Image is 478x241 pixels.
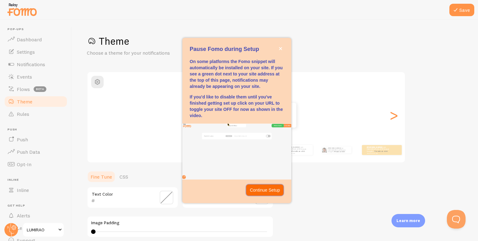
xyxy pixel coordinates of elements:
[367,152,391,154] small: about 4 minutes ago
[17,36,42,43] span: Dashboard
[367,146,392,154] p: from [GEOGRAPHIC_DATA] just bought a
[17,187,29,193] span: Inline
[367,146,382,148] strong: [PERSON_NAME]
[396,218,420,224] p: Learn more
[284,152,310,154] small: about 4 minutes ago
[7,27,68,31] span: Pop-ups
[4,209,68,222] a: Alerts
[87,76,405,85] h2: Classic
[22,222,64,237] a: LUMIRAO
[328,147,349,153] p: from [GEOGRAPHIC_DATA] just bought a
[17,136,28,143] span: Push
[17,161,31,167] span: Opt-In
[250,187,280,193] p: Continue Setup
[391,214,425,227] div: Learn more
[4,133,68,146] a: Push
[87,49,236,57] p: Choose a theme for your notifications
[7,128,68,132] span: Push
[17,49,35,55] span: Settings
[4,184,68,196] a: Inline
[4,108,68,120] a: Rules
[4,46,68,58] a: Settings
[390,93,397,138] div: Next slide
[190,45,284,53] p: Pause Fomo during Setup
[27,226,56,234] span: LUMIRAO
[4,95,68,108] a: Theme
[182,38,291,203] div: Pause Fomo during Setup
[322,148,327,152] img: Fomo
[334,151,345,152] a: Metallica t-shirt
[4,83,68,95] a: Flows beta
[17,212,30,219] span: Alerts
[116,171,132,183] a: CSS
[374,150,388,152] a: Metallica t-shirt
[7,204,68,208] span: Get Help
[447,210,466,229] iframe: Help Scout Beacon - Open
[91,220,269,226] label: Image Padding
[17,149,40,155] span: Push Data
[17,74,32,80] span: Events
[87,171,116,183] a: Fine Tune
[292,150,305,152] a: Metallica t-shirt
[7,178,68,182] span: Inline
[246,184,284,196] button: Continue Setup
[190,94,284,119] p: If you'd like to disable them until you've finished getting set up click on your URL to toggle yo...
[4,158,68,171] a: Opt-In
[4,33,68,46] a: Dashboard
[34,86,46,92] span: beta
[4,222,68,234] a: Learn
[4,70,68,83] a: Events
[4,146,68,158] a: Push Data
[87,35,463,48] h1: Theme
[4,58,68,70] a: Notifications
[190,58,284,89] p: On some platforms the Fomo snippet will automatically be installed on your site. If you see a gre...
[284,146,310,154] p: from [GEOGRAPHIC_DATA] just bought a
[17,98,32,105] span: Theme
[7,2,38,17] img: fomo-relay-logo-orange.svg
[277,45,284,52] button: close,
[17,61,45,67] span: Notifications
[284,146,299,148] strong: [PERSON_NAME]
[328,147,340,149] strong: [PERSON_NAME]
[17,111,29,117] span: Rules
[17,86,30,92] span: Flows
